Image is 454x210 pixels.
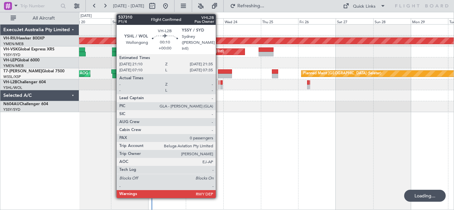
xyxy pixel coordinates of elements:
[3,107,20,112] a: YSSY/SYD
[237,4,265,8] span: Refreshing...
[3,47,18,51] span: VH-VSK
[113,3,144,9] span: [DATE] - [DATE]
[186,18,223,24] div: Tue 23
[303,69,381,79] div: Planned Maint [GEOGRAPHIC_DATA] (Seletar)
[223,18,261,24] div: Wed 24
[3,41,24,46] a: YMEN/MEB
[111,18,149,24] div: Sun 21
[3,36,45,40] a: VH-RIUHawker 800XP
[3,58,17,62] span: VH-LEP
[261,18,298,24] div: Thu 25
[373,18,411,24] div: Sun 28
[147,47,224,57] div: Planned Maint Sydney ([PERSON_NAME] Intl)
[7,13,72,24] button: All Aircraft
[3,69,64,73] a: T7-[PERSON_NAME]Global 7500
[3,58,40,62] a: VH-LEPGlobal 6000
[353,3,376,10] div: Quick Links
[340,1,389,11] button: Quick Links
[3,47,55,51] a: VH-VSKGlobal Express XRS
[3,36,17,40] span: VH-RIU
[3,102,48,106] a: N604AUChallenger 604
[3,102,20,106] span: N604AU
[148,18,186,24] div: Mon 22
[298,18,336,24] div: Fri 26
[3,74,21,79] a: WSSL/XSP
[3,69,42,73] span: T7-[PERSON_NAME]
[73,18,111,24] div: Sat 20
[336,18,373,24] div: Sat 27
[80,13,92,19] div: [DATE]
[3,63,24,68] a: YMEN/MEB
[411,18,448,24] div: Mon 29
[3,80,46,84] a: VH-L2BChallenger 604
[3,52,20,57] a: YSSY/SYD
[404,190,446,202] div: Loading...
[227,1,267,11] button: Refreshing...
[20,1,58,11] input: Trip Number
[3,85,22,90] a: YSHL/WOL
[17,16,70,21] span: All Aircraft
[3,80,17,84] span: VH-L2B
[80,69,153,79] div: AOG Maint [GEOGRAPHIC_DATA] (Seletar)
